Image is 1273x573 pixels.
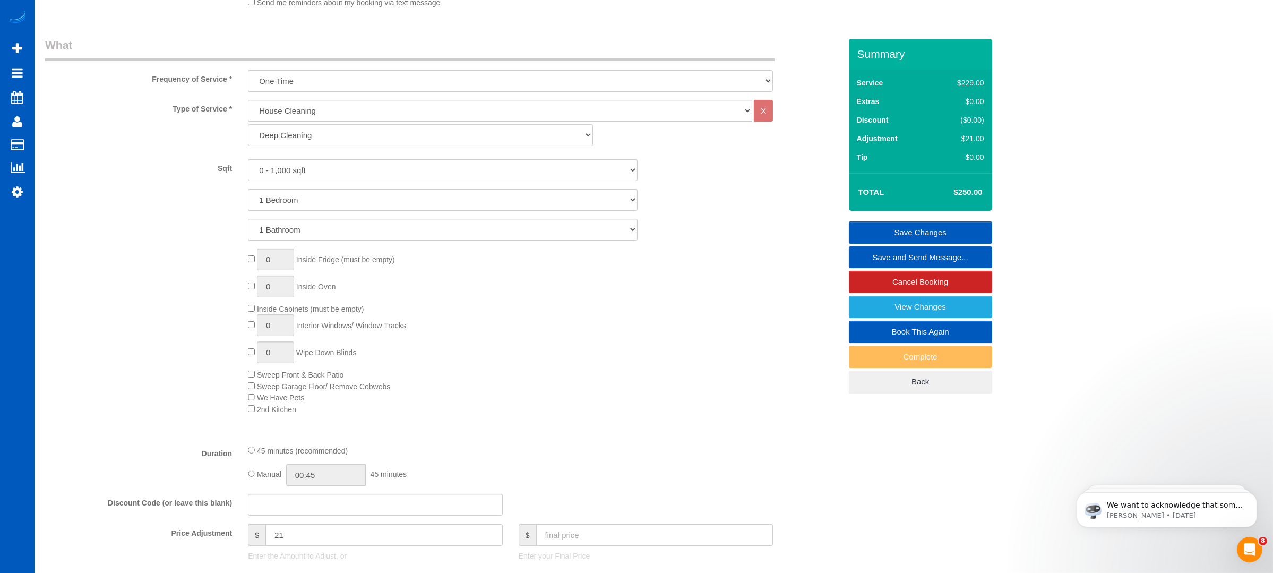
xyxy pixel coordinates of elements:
[45,37,775,61] legend: What
[37,70,240,84] label: Frequency of Service *
[935,96,984,107] div: $0.00
[46,41,183,50] p: Message from Ellie, sent 6d ago
[257,382,390,391] span: Sweep Garage Floor/ Remove Cobwebs
[849,371,992,393] a: Back
[296,283,336,291] span: Inside Oven
[296,348,357,357] span: Wipe Down Blinds
[257,305,364,313] span: Inside Cabinets (must be empty)
[858,187,884,196] strong: Total
[519,524,536,546] span: $
[1061,470,1273,544] iframe: Intercom notifications message
[296,321,406,330] span: Interior Windows/ Window Tracks
[857,115,889,125] label: Discount
[296,255,395,264] span: Inside Fridge (must be empty)
[1237,537,1262,562] iframe: Intercom live chat
[935,78,984,88] div: $229.00
[536,524,773,546] input: final price
[1259,537,1267,545] span: 8
[849,321,992,343] a: Book This Again
[257,394,304,402] span: We Have Pets
[857,133,898,144] label: Adjustment
[37,100,240,114] label: Type of Service *
[248,551,503,561] p: Enter the Amount to Adjust, or
[371,470,407,478] span: 45 minutes
[922,188,982,197] h4: $250.00
[857,96,880,107] label: Extras
[935,152,984,163] div: $0.00
[6,11,28,25] img: Automaid Logo
[257,470,281,478] span: Manual
[849,296,992,318] a: View Changes
[46,31,183,176] span: We want to acknowledge that some users may be experiencing lag or slower performance in our softw...
[37,159,240,174] label: Sqft
[37,444,240,459] label: Duration
[857,48,987,60] h3: Summary
[857,152,868,163] label: Tip
[857,78,883,88] label: Service
[248,524,265,546] span: $
[849,246,992,269] a: Save and Send Message...
[935,115,984,125] div: ($0.00)
[257,371,343,379] span: Sweep Front & Back Patio
[257,405,296,414] span: 2nd Kitchen
[849,271,992,293] a: Cancel Booking
[935,133,984,144] div: $21.00
[519,551,773,561] p: Enter your Final Price
[257,447,348,455] span: 45 minutes (recommended)
[37,494,240,508] label: Discount Code (or leave this blank)
[849,221,992,244] a: Save Changes
[37,524,240,538] label: Price Adjustment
